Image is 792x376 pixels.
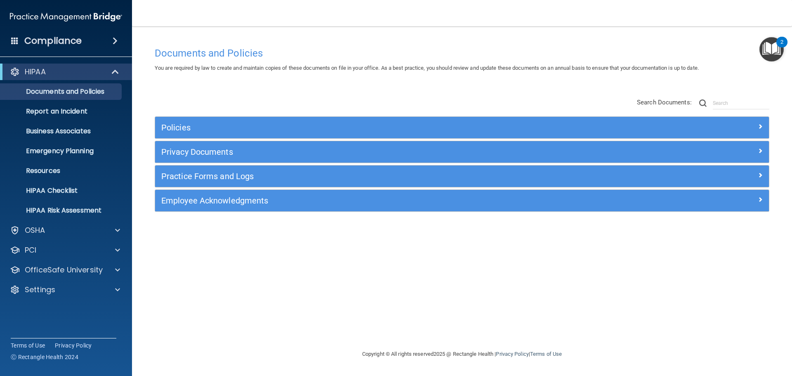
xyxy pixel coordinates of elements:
[530,351,562,357] a: Terms of Use
[161,147,609,156] h5: Privacy Documents
[10,67,120,77] a: HIPAA
[5,147,118,155] p: Emergency Planning
[10,285,120,295] a: Settings
[5,187,118,195] p: HIPAA Checklist
[637,99,692,106] span: Search Documents:
[11,341,45,350] a: Terms of Use
[25,67,46,77] p: HIPAA
[5,87,118,96] p: Documents and Policies
[10,9,122,25] img: PMB logo
[25,245,36,255] p: PCI
[699,99,707,107] img: ic-search.3b580494.png
[161,170,763,183] a: Practice Forms and Logs
[161,123,609,132] h5: Policies
[25,265,103,275] p: OfficeSafe University
[759,37,784,61] button: Open Resource Center, 2 new notifications
[155,48,769,59] h4: Documents and Policies
[780,42,783,53] div: 2
[161,196,609,205] h5: Employee Acknowledgments
[24,35,82,47] h4: Compliance
[25,285,55,295] p: Settings
[11,353,78,361] span: Ⓒ Rectangle Health 2024
[161,145,763,158] a: Privacy Documents
[10,245,120,255] a: PCI
[5,167,118,175] p: Resources
[496,351,528,357] a: Privacy Policy
[10,225,120,235] a: OSHA
[161,172,609,181] h5: Practice Forms and Logs
[5,107,118,116] p: Report an Incident
[5,127,118,135] p: Business Associates
[161,194,763,207] a: Employee Acknowledgments
[10,265,120,275] a: OfficeSafe University
[55,341,92,350] a: Privacy Policy
[161,121,763,134] a: Policies
[311,341,613,367] div: Copyright © All rights reserved 2025 @ Rectangle Health | |
[25,225,45,235] p: OSHA
[5,206,118,215] p: HIPAA Risk Assessment
[155,65,699,71] span: You are required by law to create and maintain copies of these documents on file in your office. ...
[713,97,769,109] input: Search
